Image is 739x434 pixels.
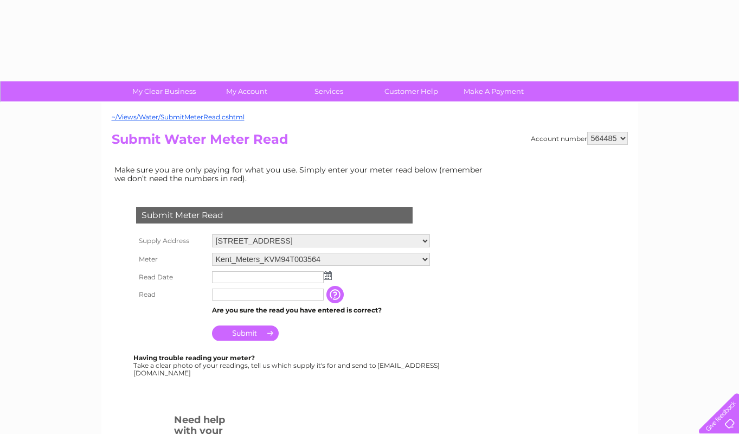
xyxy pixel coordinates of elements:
input: Information [326,286,346,303]
b: Having trouble reading your meter? [133,354,255,362]
input: Submit [212,325,279,341]
h2: Submit Water Meter Read [112,132,628,152]
div: Account number [531,132,628,145]
th: Read [133,286,209,303]
th: Read Date [133,269,209,286]
td: Are you sure the read you have entered is correct? [209,303,433,317]
th: Meter [133,250,209,269]
img: ... [324,271,332,280]
a: Services [284,81,374,101]
a: Make A Payment [449,81,538,101]
a: ~/Views/Water/SubmitMeterRead.cshtml [112,113,245,121]
td: Make sure you are only paying for what you use. Simply enter your meter read below (remember we d... [112,163,491,186]
a: My Account [202,81,291,101]
div: Submit Meter Read [136,207,413,224]
a: Customer Help [367,81,456,101]
th: Supply Address [133,232,209,250]
div: Take a clear photo of your readings, tell us which supply it's for and send to [EMAIL_ADDRESS][DO... [133,354,441,376]
a: My Clear Business [119,81,209,101]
